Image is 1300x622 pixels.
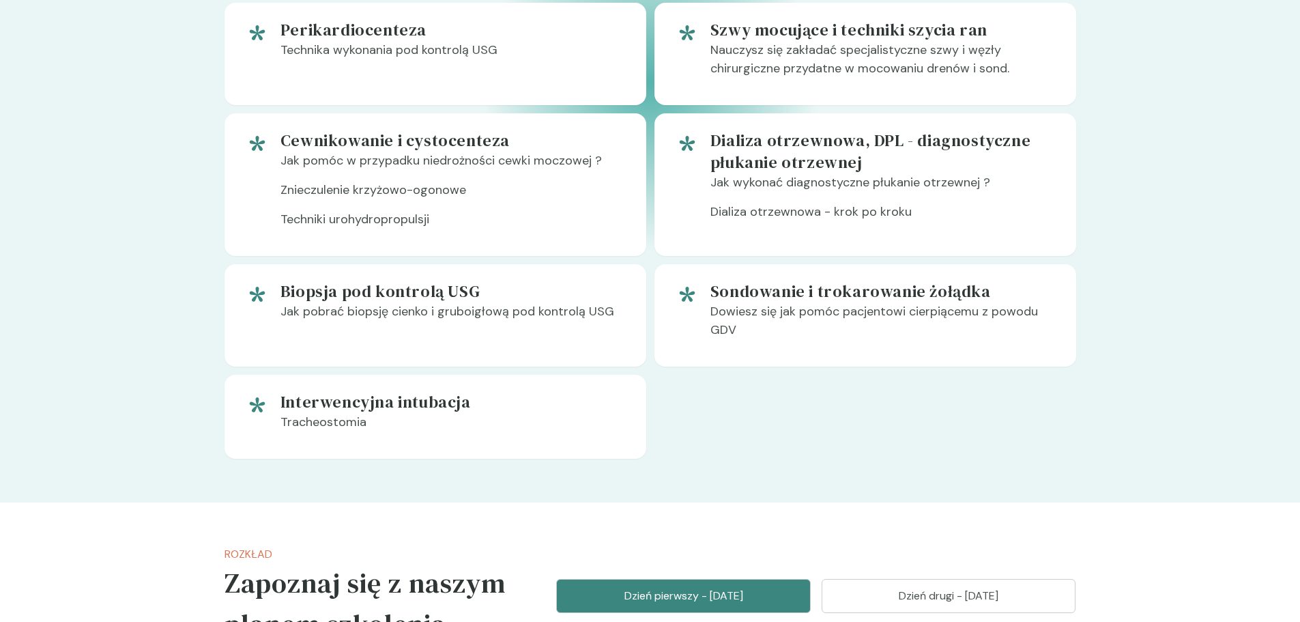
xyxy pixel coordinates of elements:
[280,413,624,442] p: Tracheostomia
[225,546,513,563] p: Rozkład
[556,579,811,613] button: Dzień pierwszy - [DATE]
[710,41,1054,89] p: Nauczysz się zakładać specjalistyczne szwy i węzły chirurgiczne przydatne w mocowaniu drenów i sond.
[280,181,624,210] p: Znieczulenie krzyżowo-ogonowe
[822,579,1076,613] button: Dzień drugi - [DATE]
[710,281,1054,302] h5: Sondowanie i trokarowanie żołądka
[280,391,624,413] h5: Interwencyjna intubacja
[280,19,624,41] h5: Perikardiocenteza
[280,41,624,70] p: Technika wykonania pod kontrolą USG
[710,173,1054,203] p: Jak wykonać diagnostyczne płukanie otrzewnej ?
[280,210,624,240] p: Techniki urohydropropulsji
[280,130,624,152] h5: Cewnikowanie i cystocenteza
[573,588,794,604] p: Dzień pierwszy - [DATE]
[280,302,624,332] p: Jak pobrać biopsję cienko i gruboigłową pod kontrolą USG
[280,281,624,302] h5: Biopsja pod kontrolą USG
[280,152,624,181] p: Jak pomóc w przypadku niedrożności cewki moczowej ?
[839,588,1059,604] p: Dzień drugi - [DATE]
[710,130,1054,173] h5: Dializa otrzewnowa, DPL - diagnostyczne płukanie otrzewnej
[710,203,1054,232] p: Dializa otrzewnowa - krok po kroku
[710,302,1054,350] p: Dowiesz się jak pomóc pacjentowi cierpiącemu z powodu GDV
[710,19,1054,41] h5: Szwy mocujące i techniki szycia ran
